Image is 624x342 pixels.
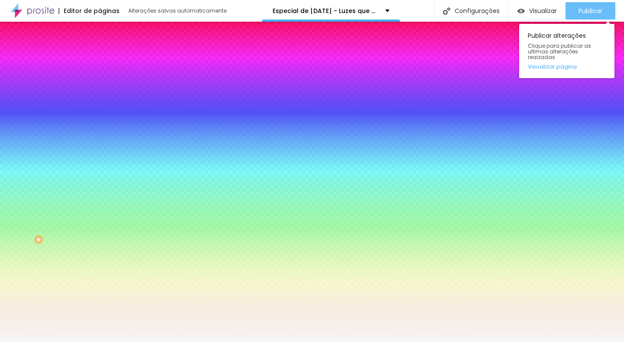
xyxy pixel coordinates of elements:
span: Publicar [578,7,602,14]
button: Visualizar [509,2,565,20]
img: view-1.svg [517,7,525,15]
a: Visualizar página [528,64,606,69]
p: Especial de [DATE] - Luzes que nos Unem 2025 [273,8,379,14]
div: Editor de páginas [58,8,120,14]
img: Icone [443,7,450,15]
span: Clique para publicar as ultimas alterações reaizadas [528,43,606,60]
button: Publicar [565,2,615,20]
div: Alterações salvas automaticamente [128,8,228,13]
div: Publicar alterações [519,24,614,78]
span: Visualizar [529,7,557,14]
